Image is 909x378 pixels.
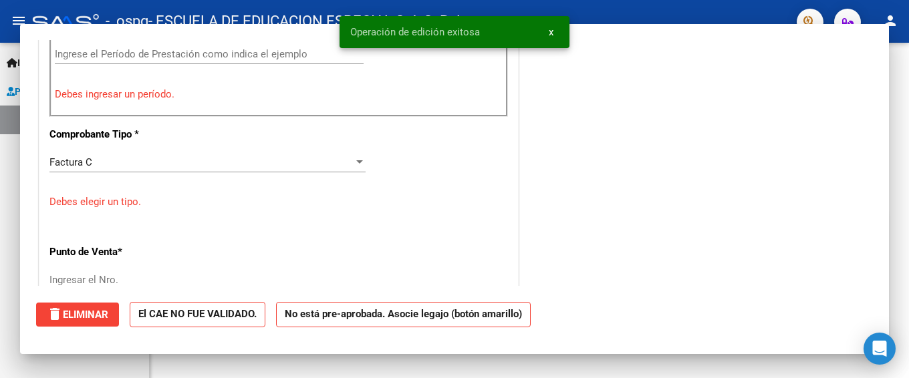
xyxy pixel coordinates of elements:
span: - ESCUELA DE EDUCACION ESPECIAL S.J. S. R. L. [148,7,469,36]
span: - ospg [106,7,148,36]
div: Open Intercom Messenger [864,333,896,365]
span: Factura C [49,156,92,168]
p: Debes elegir un tipo. [49,194,508,210]
strong: No está pre-aprobada. Asocie legajo (botón amarillo) [276,302,531,328]
p: Comprobante Tipo * [49,127,187,142]
span: x [549,26,553,38]
mat-icon: menu [11,13,27,29]
button: x [538,20,564,44]
mat-icon: person [882,13,898,29]
mat-icon: delete [47,306,63,322]
span: Eliminar [47,309,108,321]
span: Prestadores / Proveedores [7,84,128,99]
button: Eliminar [36,303,119,327]
strong: El CAE NO FUE VALIDADO. [130,302,265,328]
p: Punto de Venta [49,244,187,260]
p: Debes ingresar un período. [55,87,503,102]
span: Inicio [7,55,41,70]
span: Operación de edición exitosa [350,25,480,39]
